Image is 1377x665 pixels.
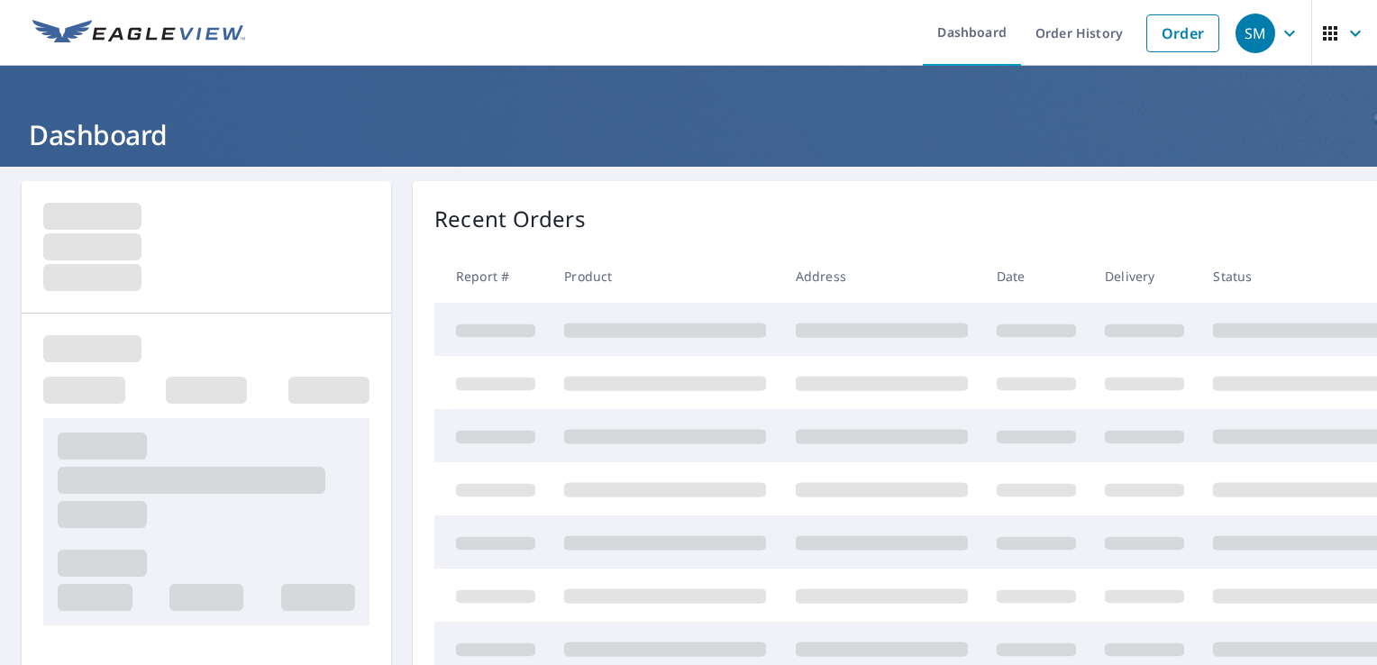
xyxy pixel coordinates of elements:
[550,250,780,303] th: Product
[434,203,586,235] p: Recent Orders
[1236,14,1275,53] div: SM
[982,250,1090,303] th: Date
[434,250,550,303] th: Report #
[781,250,982,303] th: Address
[1146,14,1219,52] a: Order
[1090,250,1199,303] th: Delivery
[22,116,1355,153] h1: Dashboard
[32,20,245,47] img: EV Logo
